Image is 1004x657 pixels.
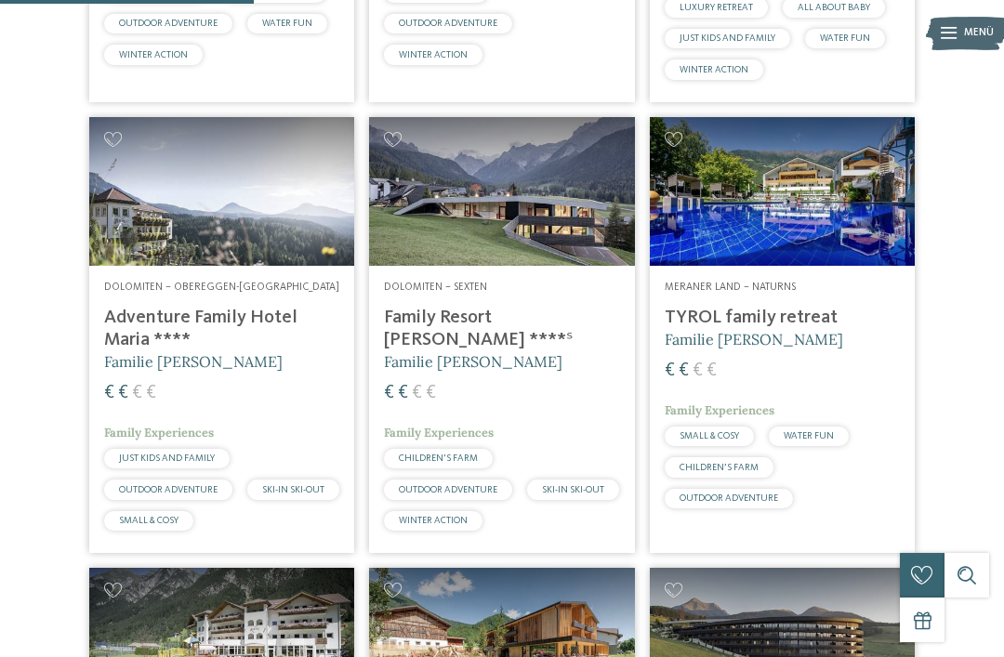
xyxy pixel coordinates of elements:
[119,485,218,494] span: OUTDOOR ADVENTURE
[680,65,748,74] span: WINTER ACTION
[369,117,634,554] a: Familienhotels gesucht? Hier findet ihr die besten! Dolomiten – Sexten Family Resort [PERSON_NAME...
[680,33,775,43] span: JUST KIDS AND FAMILY
[665,282,796,293] span: Meraner Land – Naturns
[262,19,312,28] span: WATER FUN
[384,425,494,440] span: Family Experiences
[542,485,604,494] span: SKI-IN SKI-OUT
[680,463,759,472] span: CHILDREN’S FARM
[104,384,114,402] span: €
[798,3,870,12] span: ALL ABOUT BABY
[262,485,324,494] span: SKI-IN SKI-OUT
[119,19,218,28] span: OUTDOOR ADVENTURE
[680,493,778,503] span: OUTDOOR ADVENTURE
[665,402,774,418] span: Family Experiences
[132,384,142,402] span: €
[680,3,753,12] span: LUXURY RETREAT
[650,117,915,554] a: Familienhotels gesucht? Hier findet ihr die besten! Meraner Land – Naturns TYROL family retreat F...
[104,307,339,351] h4: Adventure Family Hotel Maria ****
[104,282,339,293] span: Dolomiten – Obereggen-[GEOGRAPHIC_DATA]
[119,50,188,59] span: WINTER ACTION
[384,384,394,402] span: €
[412,384,422,402] span: €
[399,50,468,59] span: WINTER ACTION
[384,307,619,351] h4: Family Resort [PERSON_NAME] ****ˢ
[650,117,915,266] img: Familien Wellness Residence Tyrol ****
[104,352,283,371] span: Familie [PERSON_NAME]
[399,485,497,494] span: OUTDOOR ADVENTURE
[104,425,214,440] span: Family Experiences
[118,384,128,402] span: €
[693,361,703,380] span: €
[399,516,468,525] span: WINTER ACTION
[369,117,634,266] img: Family Resort Rainer ****ˢ
[89,117,354,554] a: Familienhotels gesucht? Hier findet ihr die besten! Dolomiten – Obereggen-[GEOGRAPHIC_DATA] Adven...
[399,19,497,28] span: OUTDOOR ADVENTURE
[119,453,215,463] span: JUST KIDS AND FAMILY
[679,361,689,380] span: €
[398,384,408,402] span: €
[146,384,156,402] span: €
[680,431,739,440] span: SMALL & COSY
[384,282,487,293] span: Dolomiten – Sexten
[119,516,178,525] span: SMALL & COSY
[399,453,478,463] span: CHILDREN’S FARM
[820,33,870,43] span: WATER FUN
[665,307,900,329] h4: TYROL family retreat
[784,431,834,440] span: WATER FUN
[426,384,436,402] span: €
[384,352,562,371] span: Familie [PERSON_NAME]
[665,330,843,348] span: Familie [PERSON_NAME]
[665,361,675,380] span: €
[89,117,354,266] img: Adventure Family Hotel Maria ****
[707,361,717,380] span: €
